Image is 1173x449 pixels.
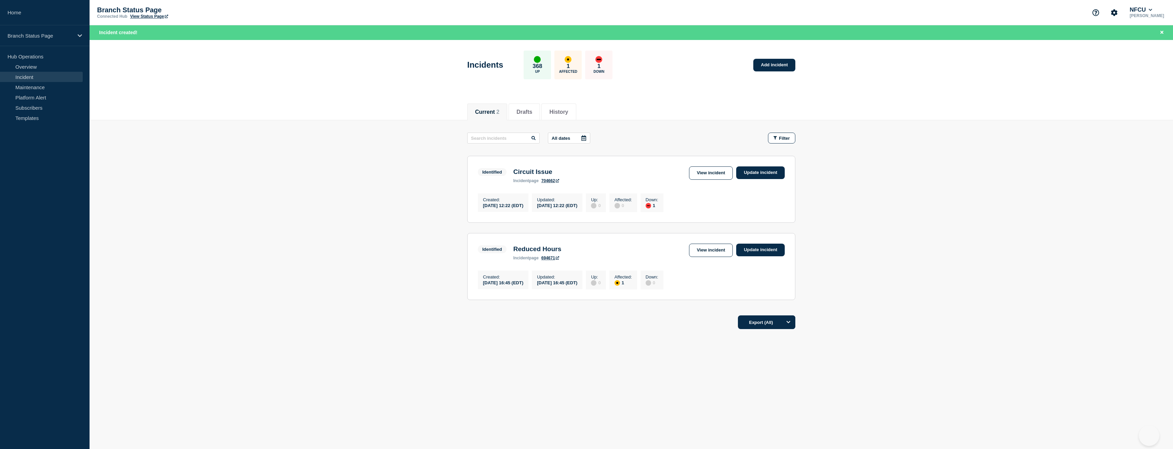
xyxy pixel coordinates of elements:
[782,315,795,329] button: Options
[541,178,559,183] a: 704662
[689,166,733,180] a: View incident
[1089,5,1103,20] button: Support
[1139,425,1159,446] iframe: Help Scout Beacon - Open
[646,203,651,208] div: down
[552,136,570,141] p: All dates
[478,168,507,176] span: Identified
[591,197,601,202] p: Up :
[646,280,658,286] div: 0
[483,202,523,208] div: [DATE] 12:22 (EDT)
[591,203,596,208] div: disabled
[753,59,795,71] a: Add incident
[689,244,733,257] a: View incident
[646,197,658,202] p: Down :
[646,274,658,280] p: Down :
[565,56,571,63] div: affected
[483,280,523,285] div: [DATE] 16:45 (EDT)
[567,63,570,70] p: 1
[478,245,507,253] span: Identified
[779,136,790,141] span: Filter
[541,256,559,260] a: 694671
[483,274,523,280] p: Created :
[537,274,577,280] p: Updated :
[532,63,542,70] p: 368
[615,202,632,208] div: 0
[513,256,529,260] span: incident
[130,14,168,19] a: View Status Page
[736,166,785,179] a: Update incident
[594,70,605,73] p: Down
[467,60,503,70] h1: Incidents
[516,109,532,115] button: Drafts
[615,197,632,202] p: Affected :
[97,6,234,14] p: Branch Status Page
[537,197,577,202] p: Updated :
[483,197,523,202] p: Created :
[535,70,540,73] p: Up
[1107,5,1121,20] button: Account settings
[99,30,137,35] span: Incident created!
[537,202,577,208] div: [DATE] 12:22 (EDT)
[595,56,602,63] div: down
[591,280,596,286] div: disabled
[537,280,577,285] div: [DATE] 16:45 (EDT)
[615,274,632,280] p: Affected :
[597,63,601,70] p: 1
[513,178,529,183] span: incident
[475,109,499,115] button: Current 2
[1128,6,1154,13] button: NFCU
[513,245,561,253] h3: Reduced Hours
[738,315,795,329] button: Export (All)
[646,280,651,286] div: disabled
[646,202,658,208] div: 1
[97,14,127,19] p: Connected Hub
[768,133,795,144] button: Filter
[736,244,785,256] a: Update incident
[615,203,620,208] div: disabled
[496,109,499,115] span: 2
[534,56,541,63] div: up
[559,70,577,73] p: Affected
[513,256,539,260] p: page
[513,168,559,176] h3: Circuit Issue
[591,280,601,286] div: 0
[591,274,601,280] p: Up :
[615,280,632,286] div: 1
[549,109,568,115] button: History
[615,280,620,286] div: affected
[513,178,539,183] p: page
[591,202,601,208] div: 0
[548,133,590,144] button: All dates
[467,133,540,144] input: Search incidents
[1128,13,1165,18] p: [PERSON_NAME]
[1158,29,1166,37] button: Close banner
[8,33,73,39] p: Branch Status Page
